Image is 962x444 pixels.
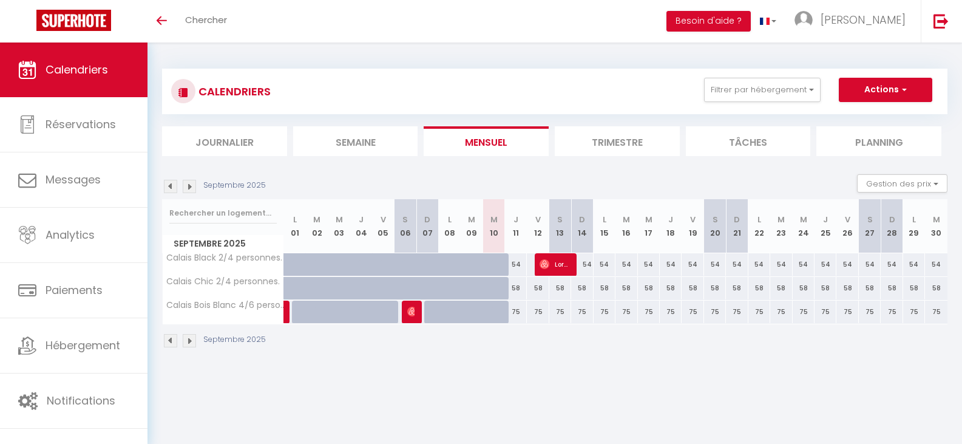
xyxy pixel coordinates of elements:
[748,301,770,323] div: 75
[603,214,606,225] abbr: L
[615,301,637,323] div: 75
[903,277,925,299] div: 58
[402,214,408,225] abbr: S
[203,180,266,191] p: Septembre 2025
[881,277,903,299] div: 58
[527,277,549,299] div: 58
[704,301,726,323] div: 75
[933,214,940,225] abbr: M
[163,235,283,253] span: Septembre 2025
[579,214,585,225] abbr: D
[594,253,615,276] div: 54
[47,393,115,408] span: Notifications
[912,214,916,225] abbr: L
[925,253,947,276] div: 54
[571,277,593,299] div: 58
[350,199,372,253] th: 04
[46,282,103,298] span: Paiements
[284,301,290,324] a: [PERSON_NAME]
[10,5,46,41] button: Ouvrir le widget de chat LiveChat
[815,199,836,253] th: 25
[46,117,116,132] span: Réservations
[734,214,740,225] abbr: D
[549,199,571,253] th: 13
[770,277,792,299] div: 58
[726,253,748,276] div: 54
[836,253,858,276] div: 54
[748,253,770,276] div: 54
[881,199,903,253] th: 28
[505,199,527,253] th: 11
[490,214,498,225] abbr: M
[571,199,593,253] th: 14
[757,214,761,225] abbr: L
[777,214,785,225] abbr: M
[359,214,364,225] abbr: J
[815,253,836,276] div: 54
[571,253,593,276] div: 54
[638,199,660,253] th: 17
[815,301,836,323] div: 75
[726,277,748,299] div: 58
[505,301,527,323] div: 75
[615,277,637,299] div: 58
[164,253,282,262] span: Calais Black 2/4 personnes.
[555,126,680,156] li: Trimestre
[169,202,277,224] input: Rechercher un logement...
[660,301,682,323] div: 75
[416,199,438,253] th: 07
[836,301,858,323] div: 75
[666,11,751,32] button: Besoin d'aide ?
[505,277,527,299] div: 58
[925,301,947,323] div: 75
[770,301,792,323] div: 75
[793,301,815,323] div: 75
[823,214,828,225] abbr: J
[164,277,280,286] span: Calais Chic 2/4 personnes.
[867,214,873,225] abbr: S
[448,214,452,225] abbr: L
[881,253,903,276] div: 54
[549,277,571,299] div: 58
[527,301,549,323] div: 75
[686,126,811,156] li: Tâches
[328,199,350,253] th: 03
[381,214,386,225] abbr: V
[682,253,703,276] div: 54
[293,126,418,156] li: Semaine
[395,199,416,253] th: 06
[36,10,111,31] img: Super Booking
[933,13,949,29] img: logout
[881,301,903,323] div: 75
[195,78,271,105] h3: CALENDRIERS
[713,214,718,225] abbr: S
[313,214,320,225] abbr: M
[836,277,858,299] div: 58
[859,253,881,276] div: 54
[836,199,858,253] th: 26
[660,277,682,299] div: 58
[468,214,475,225] abbr: M
[549,301,571,323] div: 75
[821,12,906,27] span: [PERSON_NAME]
[682,277,703,299] div: 58
[527,199,549,253] th: 12
[800,214,807,225] abbr: M
[46,172,101,187] span: Messages
[306,199,328,253] th: 02
[424,126,549,156] li: Mensuel
[925,199,947,253] th: 30
[793,277,815,299] div: 58
[535,214,541,225] abbr: V
[726,301,748,323] div: 75
[293,214,297,225] abbr: L
[682,199,703,253] th: 19
[857,174,947,193] button: Gestion des prix
[748,199,770,253] th: 22
[925,277,947,299] div: 58
[770,199,792,253] th: 23
[704,199,726,253] th: 20
[594,301,615,323] div: 75
[770,253,792,276] div: 54
[513,214,518,225] abbr: J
